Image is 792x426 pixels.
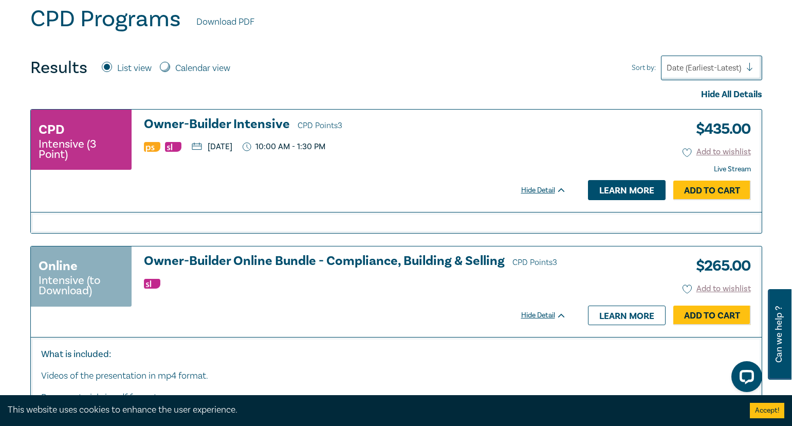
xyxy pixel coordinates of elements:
[723,357,766,400] iframe: LiveChat chat widget
[30,88,762,101] div: Hide All Details
[39,120,64,139] h3: CPD
[41,348,111,360] strong: What is included:
[298,120,342,131] span: CPD Points 3
[673,306,751,325] a: Add to Cart
[714,165,751,174] strong: Live Stream
[192,143,232,151] p: [DATE]
[588,180,666,200] a: Learn more
[165,142,181,152] img: Substantive Law
[30,58,87,78] h4: Results
[521,310,578,321] div: Hide Detail
[512,257,557,268] span: CPD Points 3
[41,369,751,383] p: Videos of the presentation in mp4 format.
[243,142,326,152] p: 10:00 AM - 1:30 PM
[144,142,160,152] img: Professional Skills
[683,283,751,295] button: Add to wishlist
[588,306,666,325] a: Learn more
[144,254,566,270] h3: Owner-Builder Online Bundle - Compliance, Building & Selling
[144,254,566,270] a: Owner-Builder Online Bundle - Compliance, Building & Selling CPD Points3
[750,403,784,418] button: Accept cookies
[196,15,254,29] a: Download PDF
[39,275,124,296] small: Intensive (to Download)
[144,117,566,133] a: Owner-Builder Intensive CPD Points3
[39,257,78,275] h3: Online
[673,181,751,200] a: Add to Cart
[144,279,160,289] img: Substantive Law
[117,62,152,75] label: List view
[144,117,566,133] h3: Owner-Builder Intensive
[688,254,751,278] h3: $ 265.00
[521,185,578,196] div: Hide Detail
[41,391,751,404] p: Paper materials in pdf format.
[683,146,751,158] button: Add to wishlist
[688,117,751,141] h3: $ 435.00
[30,6,181,32] h1: CPD Programs
[39,139,124,159] small: Intensive (3 Point)
[774,295,784,374] span: Can we help ?
[632,62,656,74] span: Sort by:
[175,62,230,75] label: Calendar view
[8,403,734,417] div: This website uses cookies to enhance the user experience.
[667,62,669,74] input: Sort by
